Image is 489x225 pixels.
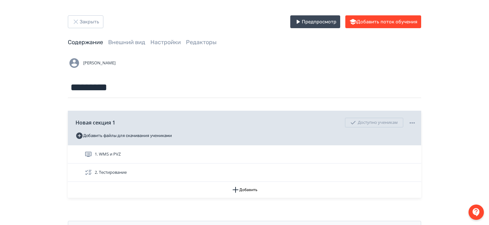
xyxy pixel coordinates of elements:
[76,119,115,126] span: Новая секция 1
[68,164,421,182] div: 2. Тестирование
[76,131,172,141] button: Добавить файлы для скачивания учениками
[68,39,103,46] a: Содержание
[68,182,421,198] button: Добавить
[83,60,116,66] span: [PERSON_NAME]
[186,39,217,46] a: Редакторы
[95,151,121,157] span: 1. WMS и PVZ
[290,15,340,28] button: Предпросмотр
[345,118,403,127] div: Доступно ученикам
[108,39,145,46] a: Внешний вид
[150,39,181,46] a: Настройки
[345,15,421,28] button: Добавить поток обучения
[68,145,421,164] div: 1. WMS и PVZ
[68,15,103,28] button: Закрыть
[95,169,127,176] span: 2. Тестирование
